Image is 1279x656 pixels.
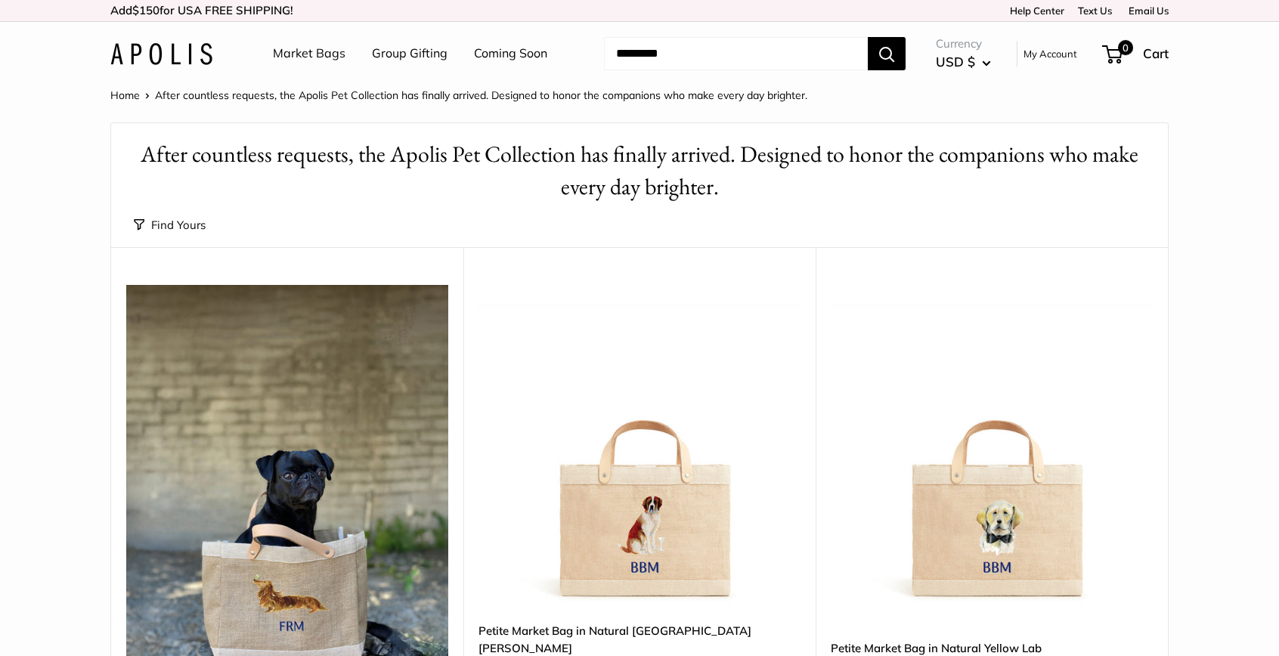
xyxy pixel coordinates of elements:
[478,285,801,607] a: Petite Market Bag in Natural St. BernardPetite Market Bag in Natural St. Bernard
[1143,45,1169,61] span: Cart
[474,42,547,65] a: Coming Soon
[936,33,991,54] span: Currency
[831,285,1153,607] a: Petite Market Bag in Natural Yellow LabPetite Market Bag in Natural Yellow Lab
[868,37,906,70] button: Search
[936,54,975,70] span: USD $
[1024,45,1077,63] a: My Account
[134,138,1145,203] h1: After countless requests, the Apolis Pet Collection has finally arrived. Designed to honor the co...
[1078,5,1112,17] a: Text Us
[372,42,447,65] a: Group Gifting
[1005,5,1064,17] a: Help Center
[604,37,868,70] input: Search...
[831,285,1153,607] img: Petite Market Bag in Natural Yellow Lab
[155,88,807,102] span: After countless requests, the Apolis Pet Collection has finally arrived. Designed to honor the co...
[110,43,212,65] img: Apolis
[1118,40,1133,55] span: 0
[478,285,801,607] img: Petite Market Bag in Natural St. Bernard
[936,50,991,74] button: USD $
[1123,5,1169,17] a: Email Us
[273,42,345,65] a: Market Bags
[132,3,159,17] span: $150
[110,85,807,105] nav: Breadcrumb
[134,215,206,236] button: Find Yours
[1104,42,1169,66] a: 0 Cart
[110,88,140,102] a: Home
